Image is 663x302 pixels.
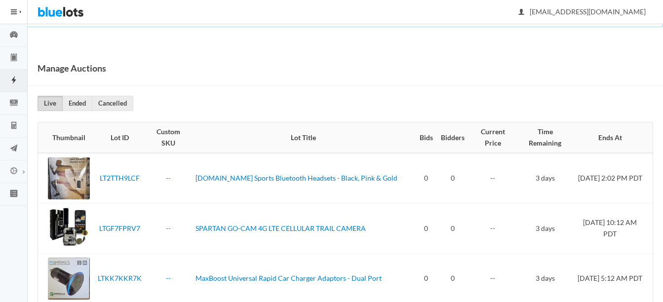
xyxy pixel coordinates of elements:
a: Cancelled [92,96,133,111]
a: [DOMAIN_NAME] Sports Bluetooth Headsets - Black, Pink & Gold [195,174,397,182]
th: Custom SKU [146,122,192,153]
a: Live [38,96,63,111]
th: Bidders [437,122,468,153]
a: LT2TTH9LCF [100,174,140,182]
td: [DATE] 10:12 AM PDT [573,203,653,254]
span: [EMAIL_ADDRESS][DOMAIN_NAME] [519,7,646,16]
a: Ended [62,96,92,111]
a: LTKK7KKR7K [98,274,142,282]
a: LTGF7FPRV7 [99,224,140,232]
td: 0 [416,153,437,203]
td: -- [468,203,517,254]
td: 3 days [517,153,574,203]
td: 0 [416,203,437,254]
th: Current Price [468,122,517,153]
a: -- [166,174,171,182]
a: SPARTAN GO-CAM 4G LTE CELLULAR TRAIL CAMERA [195,224,366,232]
td: 3 days [517,203,574,254]
td: 0 [437,153,468,203]
a: -- [166,274,171,282]
th: Bids [416,122,437,153]
td: 0 [437,203,468,254]
a: MaxBoost Universal Rapid Car Charger Adaptors - Dual Port [195,274,382,282]
th: Time Remaining [517,122,574,153]
td: [DATE] 2:02 PM PDT [573,153,653,203]
th: Ends At [573,122,653,153]
h1: Manage Auctions [38,61,106,75]
td: -- [468,153,517,203]
th: Lot ID [94,122,146,153]
a: -- [166,224,171,232]
th: Thumbnail [38,122,94,153]
ion-icon: person [516,8,526,17]
th: Lot Title [192,122,416,153]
